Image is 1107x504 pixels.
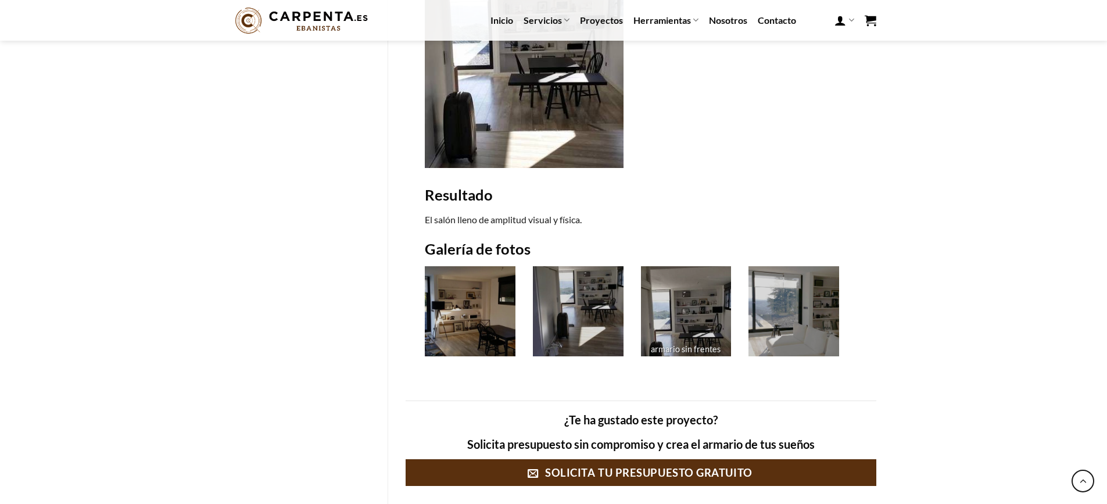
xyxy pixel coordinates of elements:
a: Herramientas [633,9,698,31]
a: armario sin frentes [641,266,732,357]
h2: Resultado [425,185,839,205]
h3: ¿Te ha gustado este proyecto? [406,410,876,429]
p: armario sin frentes [641,342,732,356]
a: Nosotros [709,10,747,31]
a: Contacto [758,10,796,31]
a: Inicio [490,10,513,31]
a: SOLICITA TU PRESUPUESTO GRATUITO [406,459,876,486]
span: SOLICITA TU PRESUPUESTO GRATUITO [545,464,753,481]
img: Carpenta.es [231,5,372,37]
h3: Solicita presupuesto sin compromiso y crea el armario de tus sueños [406,435,876,453]
span: El salón lleno de amplitud visual y física. [425,214,582,225]
a: Proyectos [580,10,623,31]
h2: Galería de fotos [425,240,839,259]
a: Servicios [524,9,569,31]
